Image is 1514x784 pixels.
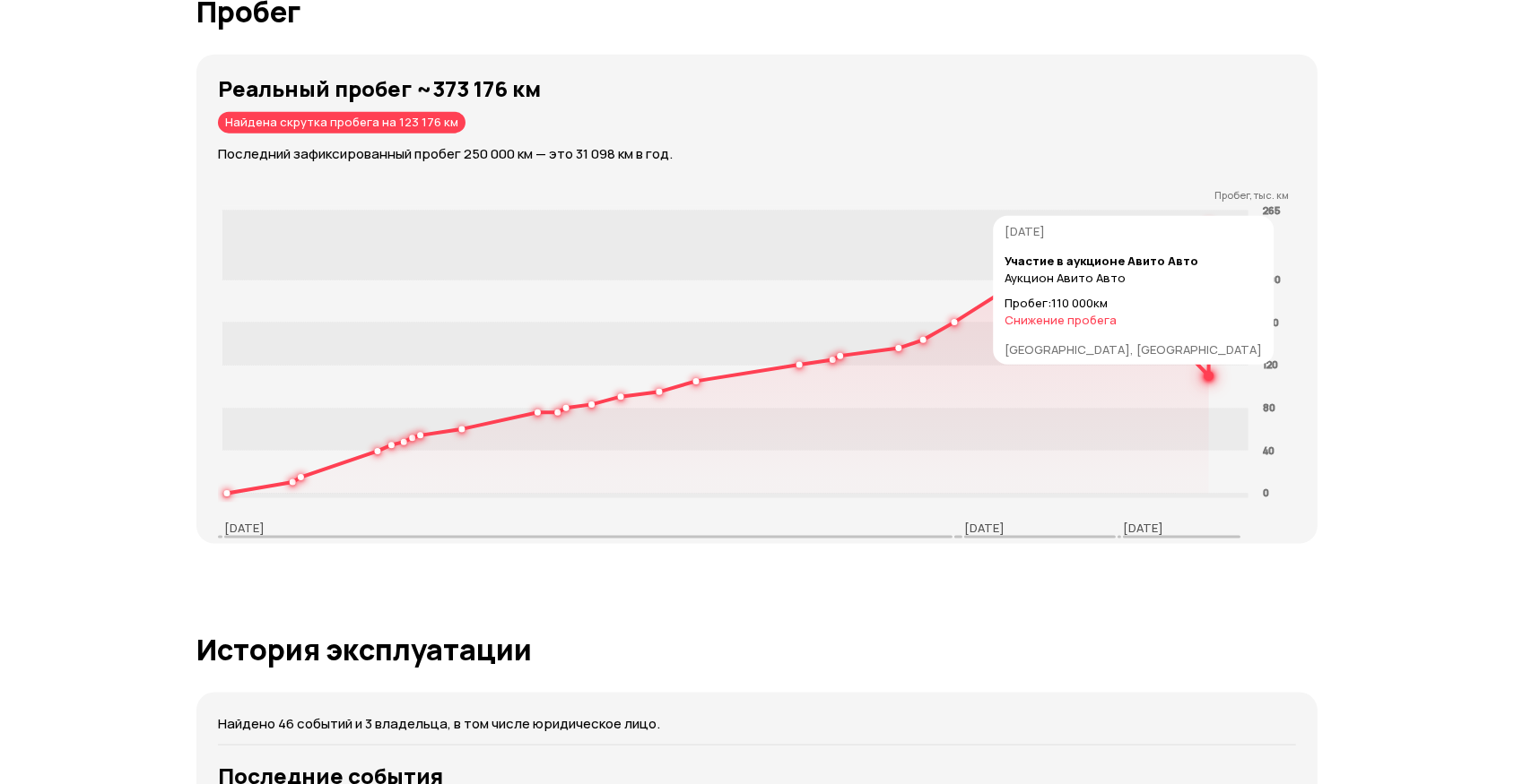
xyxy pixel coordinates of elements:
h1: История эксплуатации [196,633,1318,666]
strong: Реальный пробег ~373 176 км [218,73,541,103]
p: Найдено 46 событий и 3 владельца, в том числе юридическое лицо. [218,714,1296,734]
tspan: 80 [1263,401,1275,414]
p: Последний зафиксированный пробег 250 000 км — это 31 098 км в год. [218,144,1318,164]
p: [DATE] [1123,520,1163,536]
p: Пробег, тыс. км [218,189,1289,202]
tspan: 120 [1263,358,1278,372]
tspan: 200 [1263,272,1281,286]
tspan: 40 [1263,444,1275,457]
tspan: 265 [1263,203,1280,217]
div: Найдена скрутка пробега на 123 176 км [218,112,466,134]
p: [DATE] [224,520,265,536]
p: [DATE] [964,520,1005,536]
tspan: 160 [1263,315,1279,329]
tspan: 0 [1263,487,1269,500]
